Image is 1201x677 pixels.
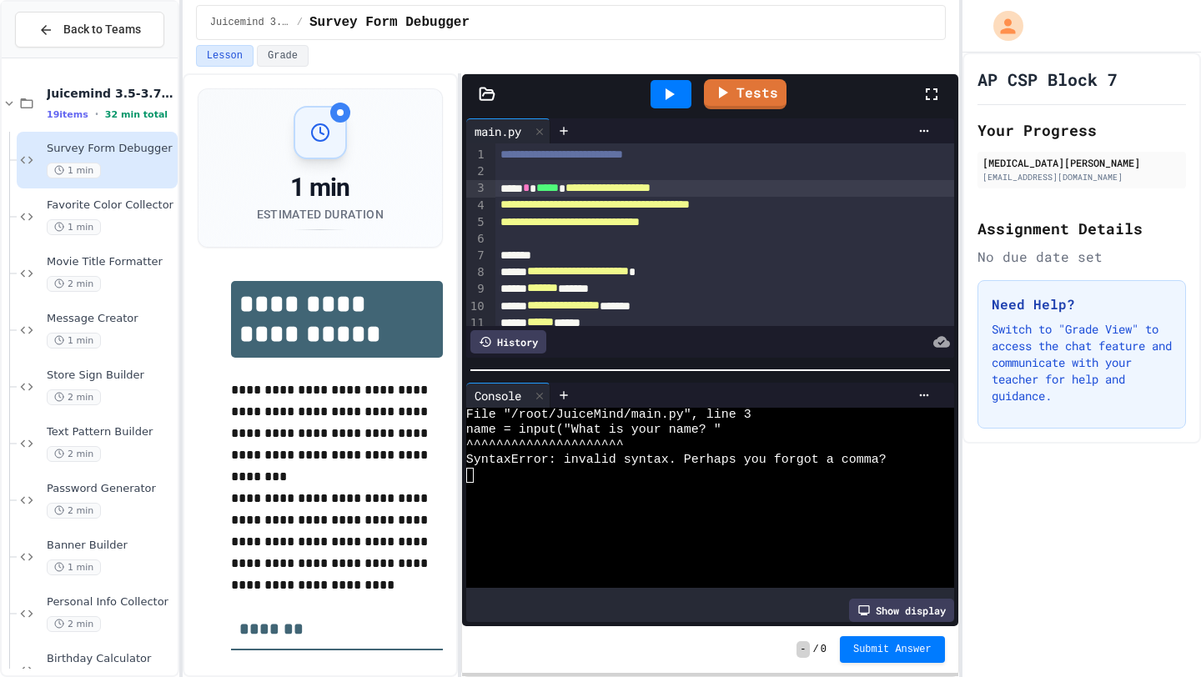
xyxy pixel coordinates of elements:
div: No due date set [977,247,1186,267]
span: name = input("What is your name? " [466,423,721,438]
div: Show display [849,599,954,622]
span: 0 [821,643,827,656]
span: 1 min [47,163,101,178]
span: / [813,643,819,656]
span: Survey Form Debugger [309,13,470,33]
span: Banner Builder [47,539,174,553]
div: 6 [466,231,487,248]
div: 1 min [257,173,384,203]
div: 11 [466,315,487,332]
span: ^^^^^^^^^^^^^^^^^^^^^ [466,438,624,453]
div: 3 [466,180,487,197]
span: 2 min [47,276,101,292]
div: 9 [466,281,487,298]
button: Grade [257,45,309,67]
button: Lesson [196,45,254,67]
h2: Your Progress [977,118,1186,142]
span: - [796,641,809,658]
span: Juicemind 3.5-3.7 Exercises [47,86,174,101]
span: 2 min [47,389,101,405]
button: Submit Answer [840,636,945,663]
span: Personal Info Collector [47,595,174,609]
span: Juicemind 3.5-3.7 Exercises [210,16,290,29]
span: Survey Form Debugger [47,142,174,156]
div: Console [466,383,550,408]
div: [EMAIL_ADDRESS][DOMAIN_NAME] [982,171,1181,183]
div: 2 [466,163,487,180]
a: Tests [704,79,786,109]
span: 1 min [47,333,101,349]
h3: Need Help? [992,294,1172,314]
span: 32 min total [105,109,168,120]
div: History [470,330,546,354]
span: 1 min [47,219,101,235]
span: 1 min [47,559,101,575]
span: 2 min [47,503,101,519]
span: Text Pattern Builder [47,425,174,439]
h1: AP CSP Block 7 [977,68,1118,91]
span: / [297,16,303,29]
span: SyntaxError: invalid syntax. Perhaps you forgot a comma? [466,453,887,468]
button: Back to Teams [15,12,164,48]
div: 10 [466,298,487,315]
div: My Account [976,7,1028,45]
p: Switch to "Grade View" to access the chat feature and communicate with your teacher for help and ... [992,321,1172,404]
div: 1 [466,147,487,163]
div: 8 [466,264,487,281]
span: 19 items [47,109,88,120]
span: Submit Answer [853,643,932,656]
span: 2 min [47,446,101,462]
span: 2 min [47,616,101,632]
span: Store Sign Builder [47,369,174,383]
span: Favorite Color Collector [47,198,174,213]
div: Estimated Duration [257,206,384,223]
div: main.py [466,118,550,143]
span: Back to Teams [63,21,141,38]
span: File "/root/JuiceMind/main.py", line 3 [466,408,751,423]
div: 5 [466,214,487,231]
span: Birthday Calculator [47,652,174,666]
span: Message Creator [47,312,174,326]
span: • [95,108,98,121]
div: [MEDICAL_DATA][PERSON_NAME] [982,155,1181,170]
div: Console [466,387,530,404]
div: main.py [466,123,530,140]
span: Password Generator [47,482,174,496]
div: 4 [466,198,487,214]
h2: Assignment Details [977,217,1186,240]
span: Movie Title Formatter [47,255,174,269]
div: 7 [466,248,487,264]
